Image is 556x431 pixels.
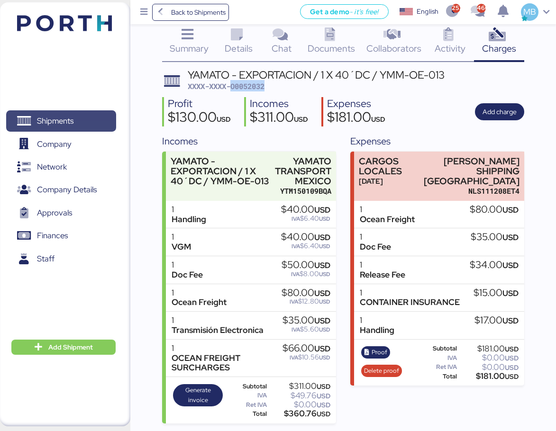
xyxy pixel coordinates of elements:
[274,186,331,196] div: YTM150109BQA
[360,315,394,325] div: 1
[172,315,264,325] div: 1
[225,42,253,54] span: Details
[282,260,330,270] div: $50.00
[483,106,517,117] span: Add charge
[292,242,300,250] span: IVA
[459,345,519,352] div: $181.00
[228,402,267,408] div: Ret IVA
[283,326,330,333] div: $5.60
[188,70,445,80] div: YAMATO - EXPORTACION / 1 X 40´DC / YMM-OE-013
[319,270,330,278] span: USD
[470,260,519,270] div: $34.00
[423,156,520,186] div: [PERSON_NAME] SHIPPING [GEOGRAPHIC_DATA]
[172,215,206,224] div: Handling
[470,205,519,215] div: $80.00
[228,411,267,417] div: Total
[291,270,300,278] span: IVA
[162,134,336,148] div: Incomes
[317,392,330,400] span: USD
[350,134,524,148] div: Expenses
[319,242,330,250] span: USD
[314,343,330,354] span: USD
[172,205,206,215] div: 1
[308,42,355,54] span: Documents
[502,315,519,326] span: USD
[269,410,330,417] div: $360.76
[281,205,330,215] div: $40.00
[281,232,330,242] div: $40.00
[250,97,308,111] div: Incomes
[172,343,282,353] div: 1
[283,315,330,326] div: $35.00
[188,81,264,91] span: XXXX-XXXX-O0052032
[11,340,116,355] button: Add Shipment
[459,354,519,361] div: $0.00
[282,270,330,278] div: $8.00
[366,42,421,54] span: Collaborators
[269,401,330,408] div: $0.00
[359,176,419,186] div: [DATE]
[37,114,73,128] span: Shipments
[48,341,93,353] span: Add Shipment
[361,365,402,377] button: Delete proof
[459,364,519,371] div: $0.00
[250,110,308,126] div: $311.00
[170,42,209,54] span: Summary
[317,410,330,418] span: USD
[474,315,519,326] div: $17.00
[281,215,330,222] div: $6.40
[172,270,203,280] div: Doc Fee
[282,298,330,305] div: $12.80
[283,354,330,361] div: $10.56
[505,372,519,381] span: USD
[37,137,72,151] span: Company
[173,384,223,407] button: Generate invoice
[6,133,116,155] a: Company
[6,179,116,201] a: Company Details
[314,260,330,270] span: USD
[171,156,269,186] div: YAMATO - EXPORTACION / 1 X 40´DC / YMM-OE-013
[360,288,460,298] div: 1
[505,345,519,353] span: USD
[172,288,227,298] div: 1
[283,343,330,354] div: $66.00
[314,315,330,326] span: USD
[359,156,419,176] div: CARGOS LOCALES
[136,4,152,20] button: Menu
[360,232,391,242] div: 1
[482,42,516,54] span: Charges
[281,242,330,250] div: $6.40
[314,205,330,215] span: USD
[319,326,330,333] span: USD
[371,115,385,124] span: USD
[416,364,457,370] div: Ret IVA
[228,383,267,390] div: Subtotal
[172,242,191,252] div: VGM
[319,354,330,361] span: USD
[6,202,116,224] a: Approvals
[319,215,330,223] span: USD
[502,232,519,242] span: USD
[314,232,330,242] span: USD
[360,242,391,252] div: Doc Fee
[6,225,116,247] a: Finances
[502,260,519,270] span: USD
[505,354,519,362] span: USD
[6,248,116,270] a: Staff
[172,353,282,373] div: OCEAN FREIGHT SURCHARGES
[319,298,330,305] span: USD
[364,366,399,376] span: Delete proof
[327,97,385,111] div: Expenses
[37,183,97,197] span: Company Details
[423,186,520,196] div: NLS111208ET4
[272,42,292,54] span: Chat
[168,110,231,126] div: $130.00
[416,345,457,352] div: Subtotal
[372,347,387,358] span: Proof
[317,382,330,391] span: USD
[360,205,415,215] div: 1
[269,383,330,390] div: $311.00
[37,160,67,174] span: Network
[459,373,519,380] div: $181.00
[502,205,519,215] span: USD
